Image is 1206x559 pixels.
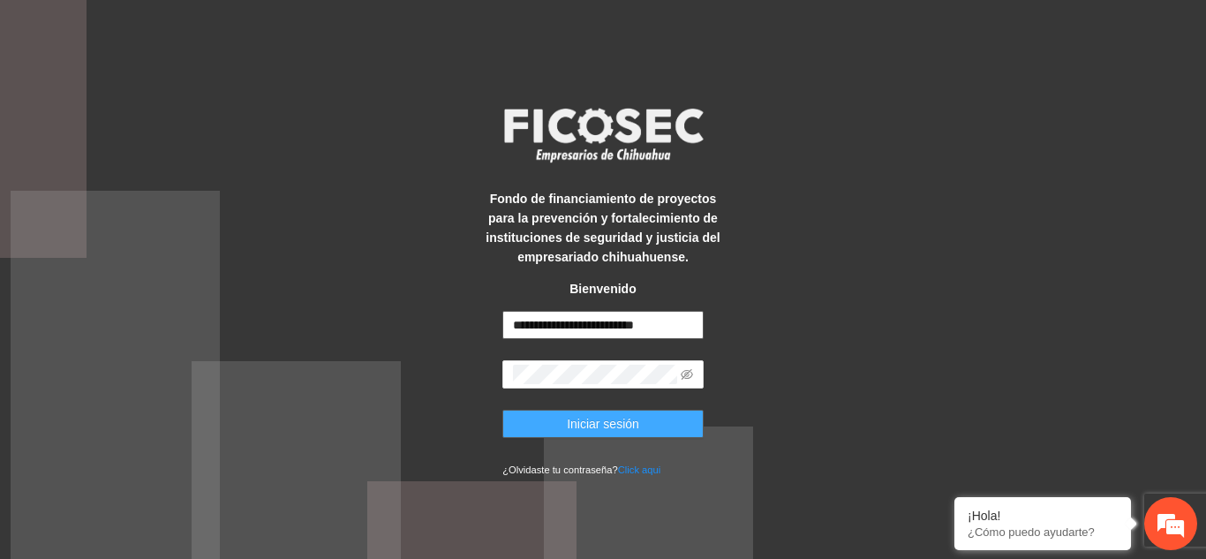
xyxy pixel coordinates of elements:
[968,525,1118,539] p: ¿Cómo puedo ayudarte?
[486,192,720,264] strong: Fondo de financiamiento de proyectos para la prevención y fortalecimiento de instituciones de seg...
[493,102,713,168] img: logo
[968,509,1118,523] div: ¡Hola!
[502,465,660,475] small: ¿Olvidaste tu contraseña?
[567,414,639,434] span: Iniciar sesión
[618,465,661,475] a: Click aqui
[681,368,693,381] span: eye-invisible
[502,410,704,438] button: Iniciar sesión
[569,282,636,296] strong: Bienvenido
